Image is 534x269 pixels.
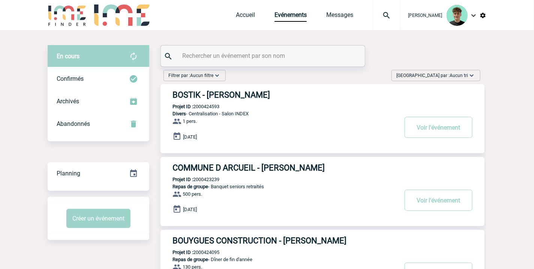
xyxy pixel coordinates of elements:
button: Voir l'événement [405,117,472,138]
span: Repas de groupe [172,184,208,189]
p: 2000424095 [160,249,219,255]
span: [PERSON_NAME] [408,13,442,18]
span: [DATE] [183,134,197,140]
div: Retrouvez ici tous vos événements organisés par date et état d'avancement [48,162,149,185]
span: [DATE] [183,207,197,213]
b: Projet ID : [172,177,193,182]
p: - Dîner de fin d'année [160,257,397,262]
span: Archivés [57,98,79,105]
span: [GEOGRAPHIC_DATA] par : [396,72,468,79]
b: Projet ID : [172,249,193,255]
span: Aucun tri [450,73,468,78]
h3: BOUYGUES CONSTRUCTION - [PERSON_NAME] [172,236,397,245]
a: Accueil [236,11,255,22]
span: Confirmés [57,75,84,82]
a: Evénements [274,11,307,22]
img: 131612-0.png [447,5,468,26]
h3: BOSTIK - [PERSON_NAME] [172,90,397,100]
p: 2000423239 [160,177,219,182]
a: COMMUNE D ARCUEIL - [PERSON_NAME] [160,163,484,172]
p: - Centralisation - Salon INDEX [160,111,397,116]
span: Aucun filtre [190,73,213,78]
a: BOSTIK - [PERSON_NAME] [160,90,484,100]
div: Retrouvez ici tous vos évènements avant confirmation [48,45,149,68]
span: Repas de groupe [172,257,208,262]
span: Divers [172,111,186,116]
h3: COMMUNE D ARCUEIL - [PERSON_NAME] [172,163,397,172]
span: Abandonnés [57,120,90,127]
p: 2000424593 [160,104,219,109]
input: Rechercher un événement par son nom [180,50,347,61]
span: 1 pers. [183,119,197,124]
img: baseline_expand_more_white_24dp-b.png [213,72,221,79]
img: baseline_expand_more_white_24dp-b.png [468,72,475,79]
a: BOUYGUES CONSTRUCTION - [PERSON_NAME] [160,236,484,245]
button: Créer un événement [66,209,130,228]
span: Planning [57,170,80,177]
b: Projet ID : [172,104,193,109]
div: Retrouvez ici tous les événements que vous avez décidé d'archiver [48,90,149,113]
span: Filtrer par : [168,72,213,79]
p: - Banquet seniors retraités [160,184,397,189]
span: 500 pers. [183,192,202,197]
a: Planning [48,162,149,184]
button: Voir l'événement [405,190,472,211]
div: Retrouvez ici tous vos événements annulés [48,113,149,135]
img: IME-Finder [48,5,87,26]
a: Messages [326,11,353,22]
span: En cours [57,53,79,60]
